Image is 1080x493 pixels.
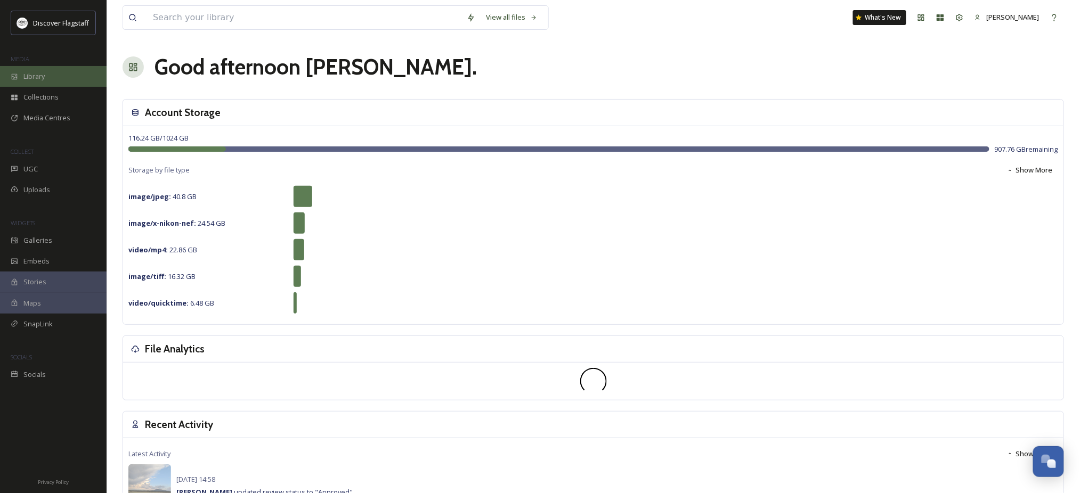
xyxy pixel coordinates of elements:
strong: image/x-nikon-nef : [128,218,196,228]
span: SnapLink [23,319,53,329]
h1: Good afternoon [PERSON_NAME] . [155,51,477,83]
strong: image/tiff : [128,272,166,281]
span: 22.86 GB [128,245,197,254]
span: 116.24 GB / 1024 GB [128,133,189,143]
h3: Recent Activity [145,417,213,432]
a: View all files [481,7,543,28]
a: Privacy Policy [38,475,69,488]
span: Socials [23,369,46,380]
span: Uploads [23,185,50,195]
button: Open Chat [1033,446,1064,477]
span: [PERSON_NAME] [987,12,1040,22]
button: Show More [1002,160,1058,180]
span: Stories [23,277,46,287]
span: Collections [23,92,59,102]
img: Untitled%20design%20(1).png [17,18,28,28]
span: Privacy Policy [38,479,69,486]
h3: Account Storage [145,105,221,120]
span: COLLECT [11,147,34,155]
span: Media Centres [23,113,70,123]
span: [DATE] 14:58 [176,474,215,484]
span: WIDGETS [11,219,35,227]
span: UGC [23,164,38,174]
strong: video/mp4 : [128,245,168,254]
span: 6.48 GB [128,298,214,308]
span: SOCIALS [11,353,32,361]
span: Latest Activity [128,449,170,459]
span: 907.76 GB remaining [995,144,1058,154]
span: Embeds [23,256,50,266]
a: What's New [853,10,906,25]
span: Galleries [23,235,52,245]
strong: video/quicktime : [128,298,189,308]
span: 16.32 GB [128,272,196,281]
span: Library [23,71,45,81]
h3: File Analytics [145,341,205,357]
span: 40.8 GB [128,192,197,201]
button: Show More [1002,443,1058,464]
span: MEDIA [11,55,29,63]
span: Maps [23,298,41,308]
span: Discover Flagstaff [33,18,89,28]
input: Search your library [148,6,461,29]
strong: image/jpeg : [128,192,171,201]
span: Storage by file type [128,165,190,175]
a: [PERSON_NAME] [969,7,1045,28]
span: 24.54 GB [128,218,225,228]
